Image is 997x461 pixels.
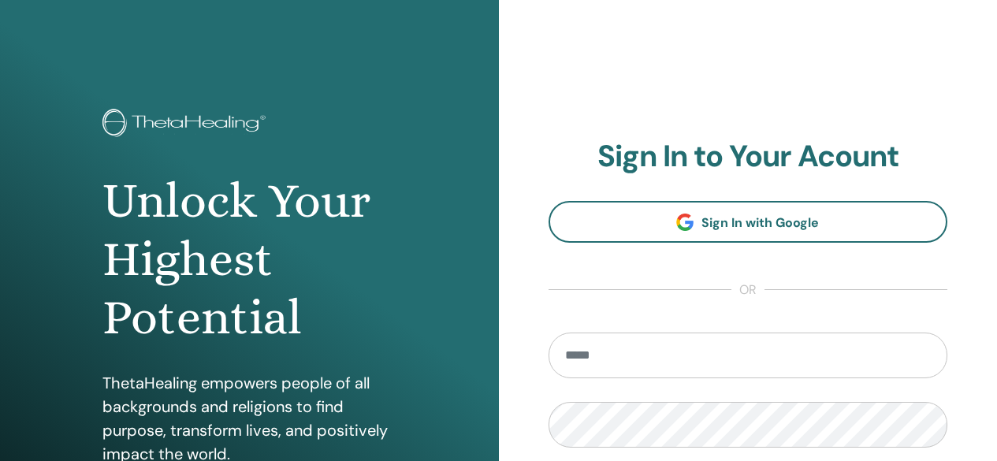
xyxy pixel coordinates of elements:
[549,201,948,243] a: Sign In with Google
[549,139,948,175] h2: Sign In to Your Acount
[102,172,396,348] h1: Unlock Your Highest Potential
[701,214,819,231] span: Sign In with Google
[731,281,764,299] span: or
